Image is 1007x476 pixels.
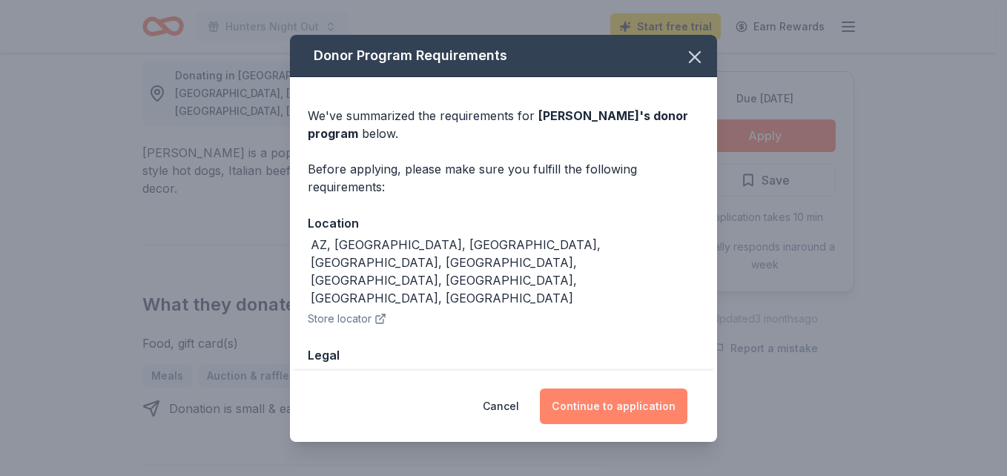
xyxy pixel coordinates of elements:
[483,389,519,424] button: Cancel
[311,236,699,307] div: AZ, [GEOGRAPHIC_DATA], [GEOGRAPHIC_DATA], [GEOGRAPHIC_DATA], [GEOGRAPHIC_DATA], [GEOGRAPHIC_DATA]...
[308,214,699,233] div: Location
[308,107,699,142] div: We've summarized the requirements for below.
[308,346,699,365] div: Legal
[540,389,687,424] button: Continue to application
[308,310,386,328] button: Store locator
[308,160,699,196] div: Before applying, please make sure you fulfill the following requirements:
[311,368,412,386] div: 501(c)(3) required
[290,35,717,77] div: Donor Program Requirements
